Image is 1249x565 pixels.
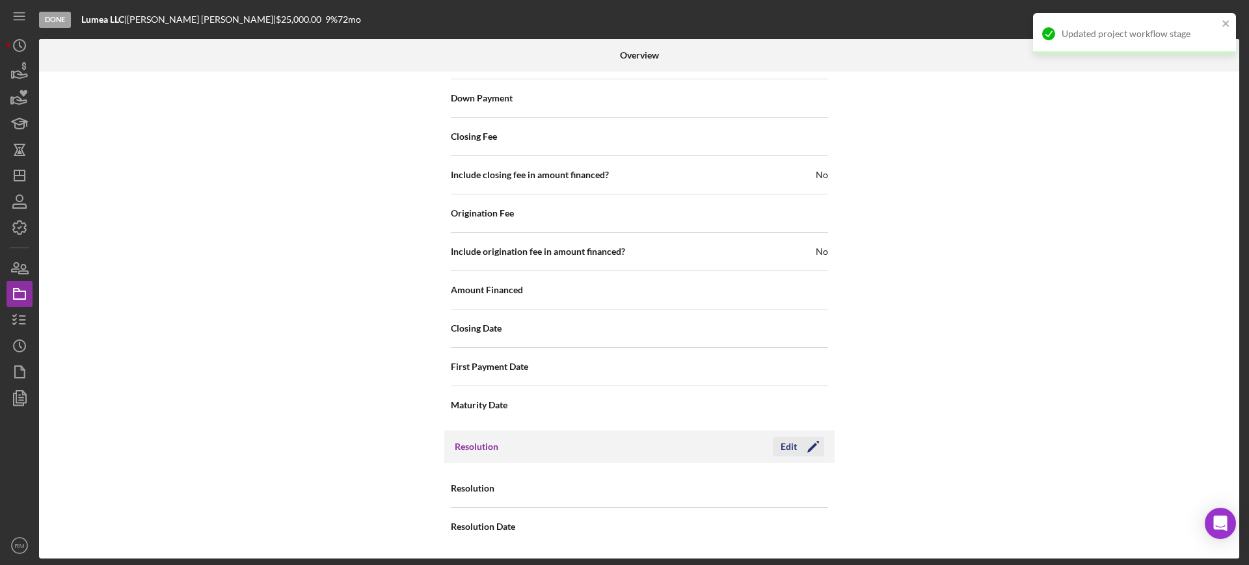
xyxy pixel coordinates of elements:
[451,520,515,533] span: Resolution Date
[1205,508,1236,539] div: Open Intercom Messenger
[816,168,828,181] span: No
[338,14,361,25] div: 72 mo
[451,482,494,495] span: Resolution
[451,92,513,105] span: Down Payment
[325,14,338,25] div: 9 %
[7,532,33,558] button: RM
[620,50,659,60] b: Overview
[39,12,71,28] div: Done
[81,14,127,25] div: |
[451,130,497,143] span: Closing Fee
[451,399,507,412] span: Maturity Date
[451,168,609,181] span: Include closing fee in amount financed?
[781,437,797,456] div: Edit
[451,207,514,220] span: Origination Fee
[127,14,276,25] div: [PERSON_NAME] [PERSON_NAME] |
[15,542,25,549] text: RM
[773,437,824,456] button: Edit
[451,283,523,296] span: Amount Financed
[451,360,528,373] span: First Payment Date
[451,245,625,258] span: Include origination fee in amount financed?
[81,14,124,25] b: Lumea LLC
[1062,29,1218,39] div: Updated project workflow stage
[455,440,498,453] h3: Resolution
[816,245,828,258] span: No
[276,14,325,25] div: $25,000.00
[1222,18,1231,31] button: close
[451,322,502,335] span: Closing Date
